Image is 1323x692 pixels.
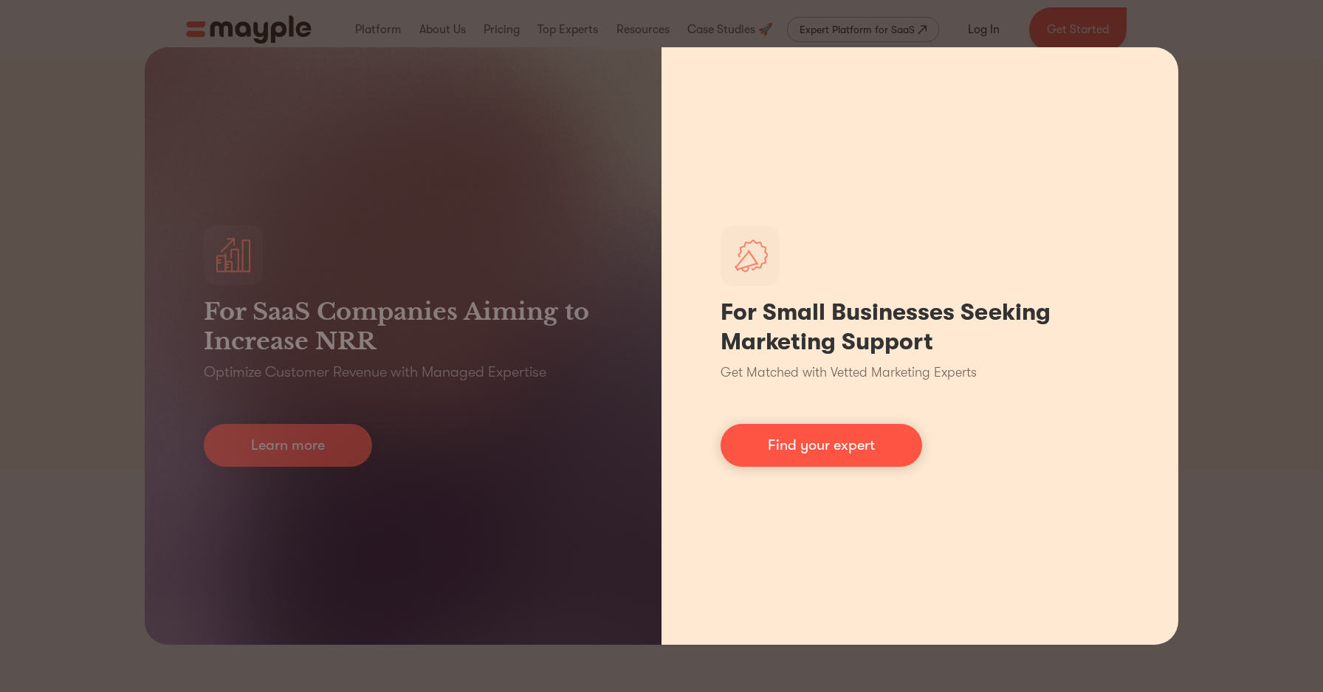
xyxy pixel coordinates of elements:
[721,424,922,467] a: Find your expert
[204,362,546,383] p: Optimize Customer Revenue with Managed Expertise
[204,424,372,467] a: Learn more
[721,298,1119,357] h1: For Small Businesses Seeking Marketing Support
[721,363,977,383] p: Get Matched with Vetted Marketing Experts
[204,297,602,356] h3: For SaaS Companies Aiming to Increase NRR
